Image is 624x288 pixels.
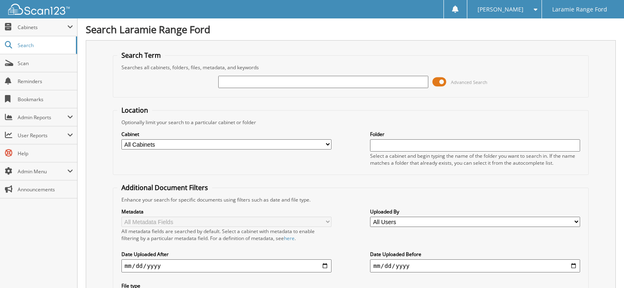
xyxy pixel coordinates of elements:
label: Uploaded By [370,208,580,215]
a: here [284,235,295,242]
span: Admin Menu [18,168,67,175]
span: Advanced Search [451,79,487,85]
div: Optionally limit your search to a particular cabinet or folder [117,119,585,126]
label: Folder [370,131,580,138]
iframe: Chat Widget [583,249,624,288]
span: Cabinets [18,24,67,31]
input: start [121,259,331,272]
legend: Additional Document Filters [117,183,212,192]
h1: Search Laramie Range Ford [86,23,616,36]
legend: Location [117,106,152,115]
div: Select a cabinet and begin typing the name of the folder you want to search in. If the name match... [370,152,580,166]
div: All metadata fields are searched by default. Select a cabinet with metadata to enable filtering b... [121,228,331,242]
span: Admin Reports [18,114,67,121]
span: User Reports [18,132,67,139]
span: Search [18,42,72,49]
input: end [370,259,580,272]
span: [PERSON_NAME] [478,7,523,12]
span: Help [18,150,73,157]
legend: Search Term [117,51,165,60]
label: Cabinet [121,131,331,138]
label: Metadata [121,208,331,215]
img: scan123-logo-white.svg [8,4,70,15]
span: Scan [18,60,73,67]
div: Enhance your search for specific documents using filters such as date and file type. [117,196,585,203]
div: Searches all cabinets, folders, files, metadata, and keywords [117,64,585,71]
span: Laramie Range Ford [552,7,607,12]
label: Date Uploaded Before [370,251,580,258]
span: Bookmarks [18,96,73,103]
label: Date Uploaded After [121,251,331,258]
span: Announcements [18,186,73,193]
span: Reminders [18,78,73,85]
